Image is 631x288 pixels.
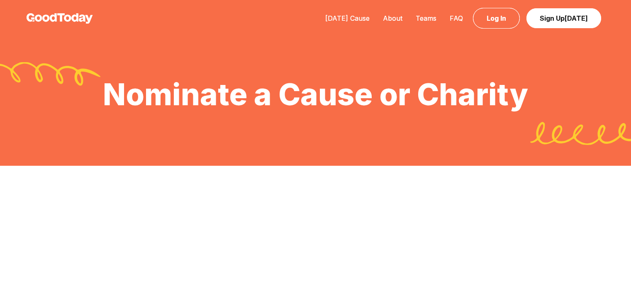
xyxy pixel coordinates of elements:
[376,14,409,22] a: About
[103,80,528,109] h1: Nominate a Cause or Charity
[526,8,601,28] a: Sign Up[DATE]
[319,14,376,22] a: [DATE] Cause
[27,13,93,24] img: GoodToday
[409,14,443,22] a: Teams
[473,8,520,29] a: Log In
[565,14,588,22] span: [DATE]
[443,14,470,22] a: FAQ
